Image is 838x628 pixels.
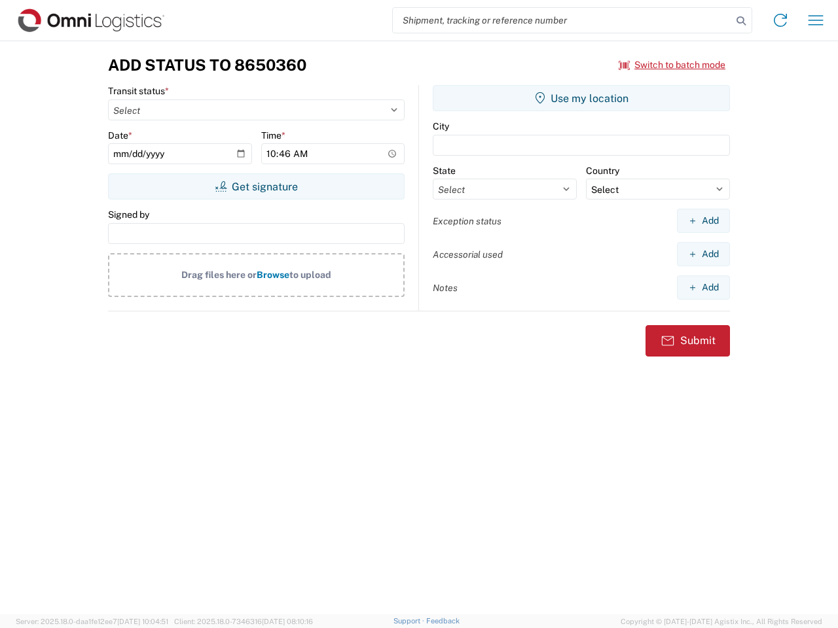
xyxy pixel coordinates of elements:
[677,275,730,300] button: Add
[677,209,730,233] button: Add
[433,249,503,260] label: Accessorial used
[108,130,132,141] label: Date
[433,120,449,132] label: City
[262,618,313,625] span: [DATE] 08:10:16
[393,8,732,33] input: Shipment, tracking or reference number
[646,325,730,357] button: Submit
[433,85,730,111] button: Use my location
[433,282,458,294] label: Notes
[108,173,405,200] button: Get signature
[174,618,313,625] span: Client: 2025.18.0-7346316
[108,85,169,97] label: Transit status
[393,617,426,625] a: Support
[586,165,619,177] label: Country
[16,618,168,625] span: Server: 2025.18.0-daa1fe12ee7
[621,616,822,627] span: Copyright © [DATE]-[DATE] Agistix Inc., All Rights Reserved
[108,209,149,220] label: Signed by
[289,270,331,280] span: to upload
[433,215,501,227] label: Exception status
[677,242,730,266] button: Add
[181,270,257,280] span: Drag files here or
[433,165,456,177] label: State
[426,617,460,625] a: Feedback
[117,618,168,625] span: [DATE] 10:04:51
[619,54,725,76] button: Switch to batch mode
[261,130,285,141] label: Time
[108,56,306,75] h3: Add Status to 8650360
[257,270,289,280] span: Browse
